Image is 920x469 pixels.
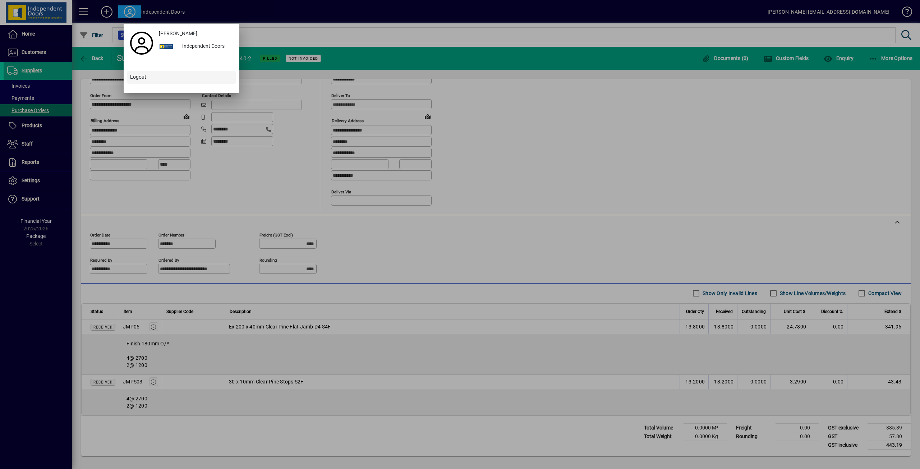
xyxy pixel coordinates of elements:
button: Independent Doors [156,40,236,53]
div: Independent Doors [176,40,236,53]
span: [PERSON_NAME] [159,30,197,37]
span: Logout [130,73,146,81]
button: Logout [127,71,236,84]
a: Profile [127,37,156,50]
a: [PERSON_NAME] [156,27,236,40]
